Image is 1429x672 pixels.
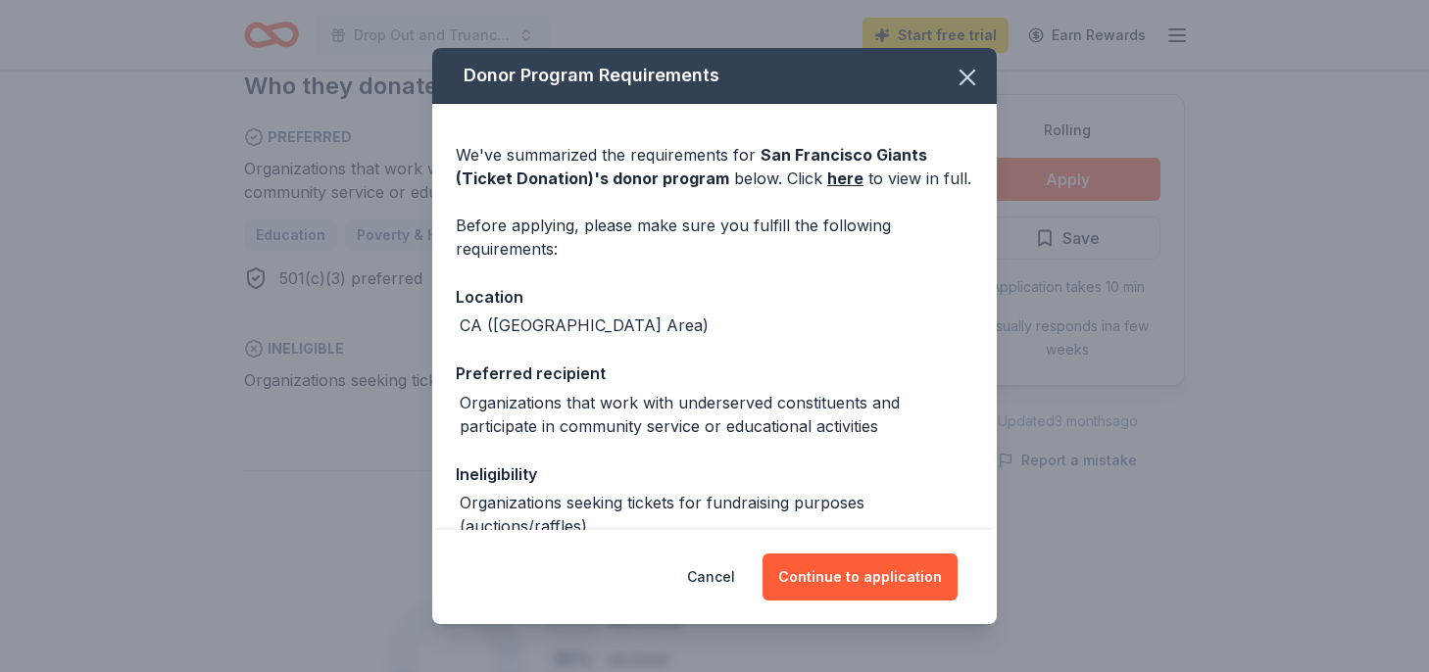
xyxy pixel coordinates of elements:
a: here [827,167,863,190]
div: Ineligibility [456,461,973,487]
div: Before applying, please make sure you fulfill the following requirements: [456,214,973,261]
div: We've summarized the requirements for below. Click to view in full. [456,143,973,190]
div: CA ([GEOGRAPHIC_DATA] Area) [460,313,709,337]
div: Preferred recipient [456,360,973,386]
div: Donor Program Requirements [432,48,997,104]
button: Continue to application [763,553,958,600]
div: Organizations seeking tickets for fundraising purposes (auctions/raffles) [460,491,973,538]
div: Organizations that work with underserved constituents and participate in community service or edu... [460,391,973,438]
button: Cancel [687,553,735,600]
div: Location [456,284,973,310]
